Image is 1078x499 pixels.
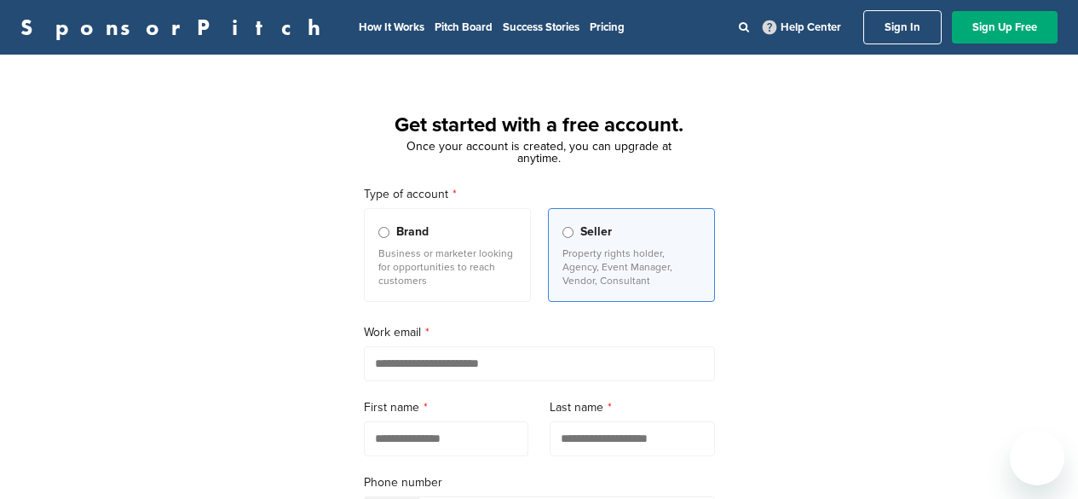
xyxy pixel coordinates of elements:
input: Seller Property rights holder, Agency, Event Manager, Vendor, Consultant [562,227,574,238]
label: Phone number [364,473,715,492]
a: Pricing [590,20,625,34]
p: Property rights holder, Agency, Event Manager, Vendor, Consultant [562,247,700,287]
label: Last name [550,398,715,417]
a: How It Works [359,20,424,34]
a: Pitch Board [435,20,493,34]
a: SponsorPitch [20,16,331,38]
p: Business or marketer looking for opportunities to reach customers [378,247,516,287]
span: Brand [396,223,429,241]
label: Work email [364,323,715,342]
iframe: Button to launch messaging window [1010,431,1064,485]
input: Brand Business or marketer looking for opportunities to reach customers [378,227,389,238]
a: Sign In [863,10,942,44]
span: Once your account is created, you can upgrade at anytime. [406,139,672,165]
span: Seller [580,223,612,241]
label: First name [364,398,529,417]
h1: Get started with a free account. [343,110,735,141]
a: Success Stories [503,20,579,34]
a: Help Center [759,17,845,38]
label: Type of account [364,185,715,204]
a: Sign Up Free [952,11,1058,44]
